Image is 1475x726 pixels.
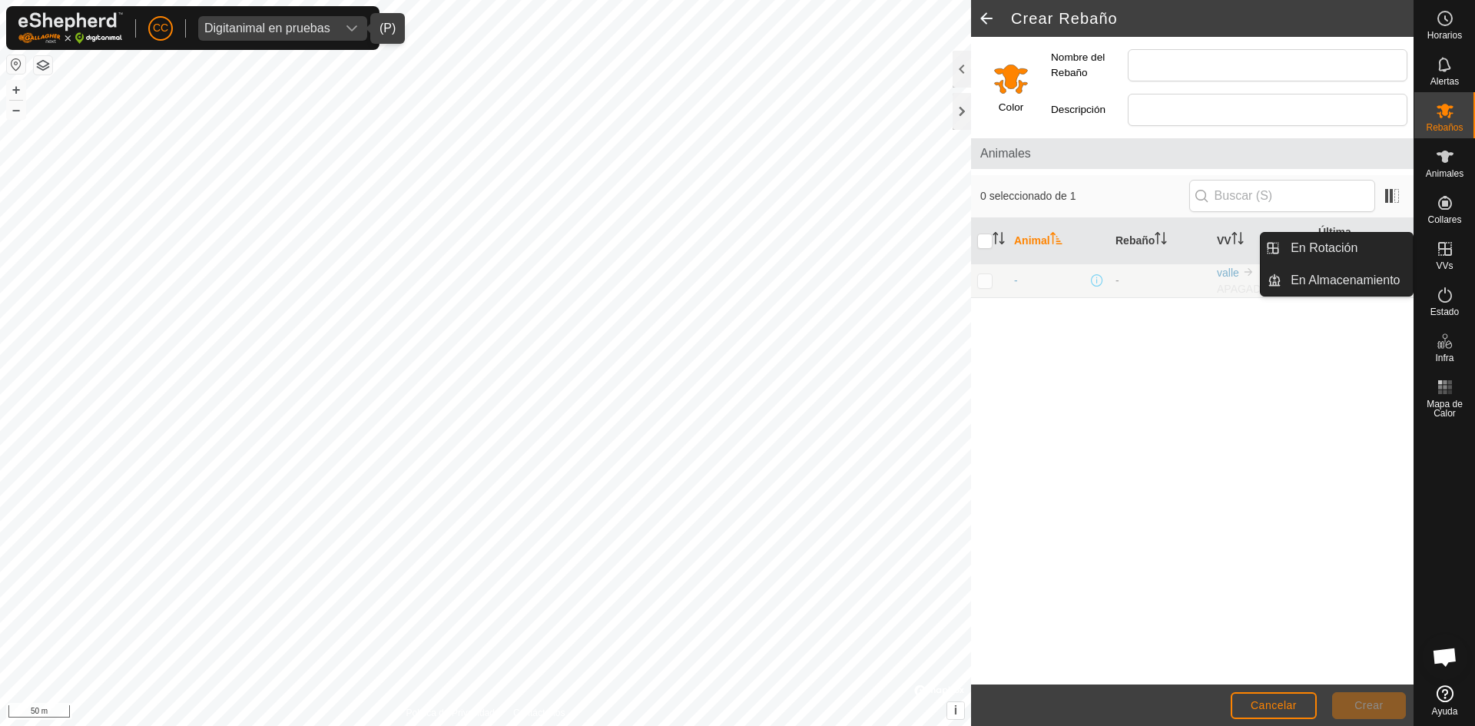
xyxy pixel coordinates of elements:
span: i [954,704,957,717]
span: - [1014,273,1018,289]
a: Ayuda [1414,679,1475,722]
span: CC [153,20,168,36]
span: Animales [980,144,1404,163]
h2: Crear Rebaño [1011,9,1414,28]
button: Capas del Mapa [34,56,52,75]
span: En Rotación [1291,239,1357,257]
span: Animales [1426,169,1463,178]
span: VVs [1436,261,1453,270]
button: – [7,101,25,119]
div: Digitanimal en pruebas [204,22,330,35]
span: Digitanimal en pruebas [198,16,336,41]
label: Descripción [1051,94,1128,126]
span: Infra [1435,353,1453,363]
a: Política de Privacidad [406,706,495,720]
span: Rebaños [1426,123,1463,132]
button: Cancelar [1231,692,1317,719]
p-sorticon: Activar para ordenar [1155,234,1167,247]
p-sorticon: Activar para ordenar [1050,234,1062,247]
span: Ayuda [1432,707,1458,716]
span: Crear [1354,699,1384,711]
span: APAGADO [1217,283,1269,295]
span: Collares [1427,215,1461,224]
img: Logo Gallagher [18,12,123,44]
div: - [1115,273,1205,289]
p-sorticon: Activar para ordenar [993,234,1005,247]
a: En Almacenamiento [1281,265,1413,296]
li: En Almacenamiento [1261,265,1413,296]
button: Restablecer Mapa [7,55,25,74]
button: i [947,702,964,719]
span: Cancelar [1251,699,1297,711]
input: Buscar (S) [1189,180,1375,212]
button: Crear [1332,692,1406,719]
span: Horarios [1427,31,1462,40]
div: dropdown trigger [336,16,367,41]
button: + [7,81,25,99]
a: En Rotación [1281,233,1413,264]
span: En Almacenamiento [1291,271,1400,290]
img: hasta [1242,266,1255,278]
th: Rebaño [1109,218,1211,264]
th: VV [1211,218,1312,264]
span: 0 seleccionado de 1 [980,188,1189,204]
p-sorticon: Activar para ordenar [1231,234,1244,247]
span: Mapa de Calor [1418,399,1471,418]
li: En Rotación [1261,233,1413,264]
label: Color [999,100,1023,115]
label: Nombre del Rebaño [1051,49,1128,81]
th: Animal [1008,218,1109,264]
span: Alertas [1430,77,1459,86]
div: Chat abierto [1422,634,1468,680]
a: Contáctenos [513,706,565,720]
span: Estado [1430,307,1459,317]
th: Última Actualización [1312,218,1414,264]
a: valle [1217,267,1239,279]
